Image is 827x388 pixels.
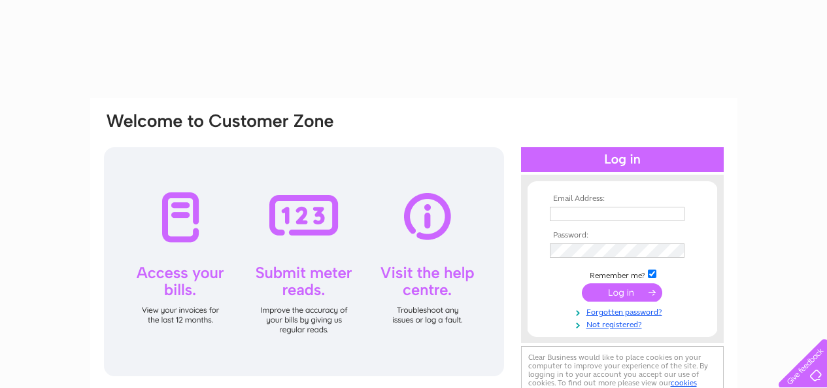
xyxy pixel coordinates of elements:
[582,283,662,302] input: Submit
[550,317,698,330] a: Not registered?
[547,194,698,203] th: Email Address:
[547,268,698,281] td: Remember me?
[547,231,698,240] th: Password:
[550,305,698,317] a: Forgotten password?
